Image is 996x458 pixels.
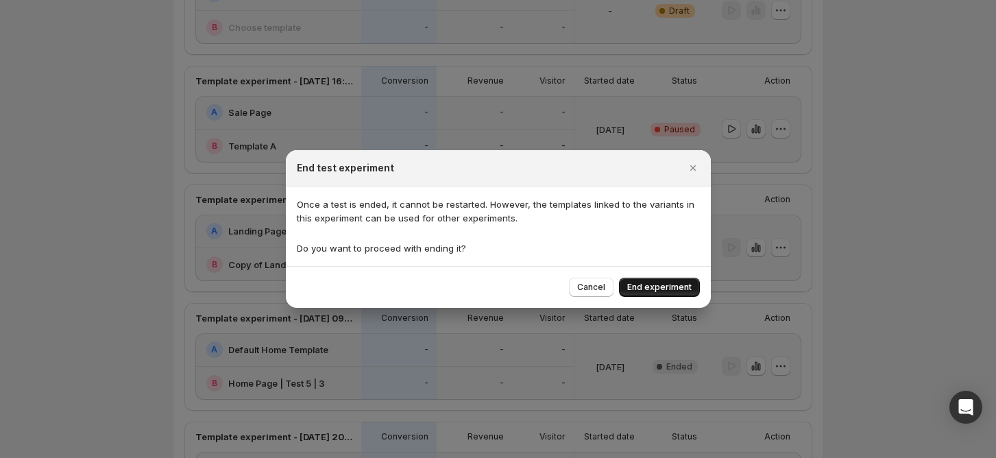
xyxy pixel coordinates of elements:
[577,282,605,293] span: Cancel
[297,161,394,175] h2: End test experiment
[949,391,982,424] div: Open Intercom Messenger
[297,241,700,255] p: Do you want to proceed with ending it?
[619,278,700,297] button: End experiment
[627,282,692,293] span: End experiment
[683,158,703,178] button: Close
[569,278,614,297] button: Cancel
[297,197,700,225] p: Once a test is ended, it cannot be restarted. However, the templates linked to the variants in th...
